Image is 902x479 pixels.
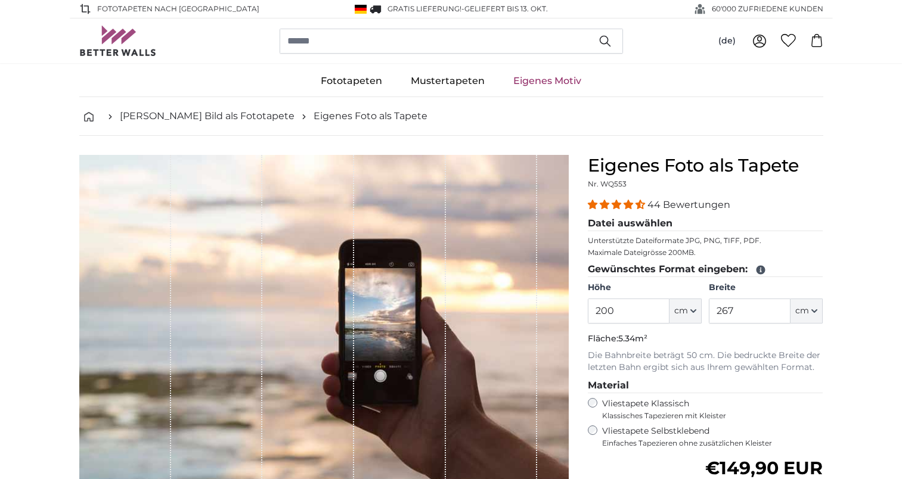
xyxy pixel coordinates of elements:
span: Fototapeten nach [GEOGRAPHIC_DATA] [97,4,259,14]
span: 5.34m² [618,333,647,344]
p: Unterstützte Dateiformate JPG, PNG, TIFF, PDF. [588,236,823,245]
legend: Datei auswählen [588,216,823,231]
label: Vliestapete Selbstklebend [602,425,823,448]
span: 4.34 stars [588,199,647,210]
nav: breadcrumbs [79,97,823,136]
legend: Material [588,378,823,393]
img: Deutschland [355,5,367,14]
button: (de) [709,30,745,52]
span: Nr. WQ553 [588,179,627,188]
span: 44 Bewertungen [647,199,730,210]
legend: Gewünschtes Format eingeben: [588,262,823,277]
p: Maximale Dateigrösse 200MB. [588,248,823,257]
span: - [461,4,548,13]
span: €149,90 EUR [705,457,823,479]
label: Höhe [588,282,702,294]
label: Vliestapete Klassisch [602,398,813,421]
button: cm [791,298,823,324]
p: Fläche: [588,333,823,345]
button: cm [669,298,702,324]
label: Breite [709,282,823,294]
p: Die Bahnbreite beträgt 50 cm. Die bedruckte Breite der letzten Bahn ergibt sich aus Ihrem gewählt... [588,350,823,374]
h1: Eigenes Foto als Tapete [588,155,823,176]
span: GRATIS Lieferung! [388,4,461,13]
span: cm [795,305,809,317]
a: [PERSON_NAME] Bild als Fototapete [120,109,295,123]
span: Klassisches Tapezieren mit Kleister [602,411,813,421]
img: Betterwalls [79,26,157,56]
a: Eigenes Motiv [499,66,596,97]
a: Fototapeten [306,66,396,97]
a: Eigenes Foto als Tapete [314,109,427,123]
span: cm [674,305,688,317]
span: Einfaches Tapezieren ohne zusätzlichen Kleister [602,438,823,448]
a: Mustertapeten [396,66,499,97]
span: 60'000 ZUFRIEDENE KUNDEN [712,4,823,14]
span: Geliefert bis 13. Okt. [464,4,548,13]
